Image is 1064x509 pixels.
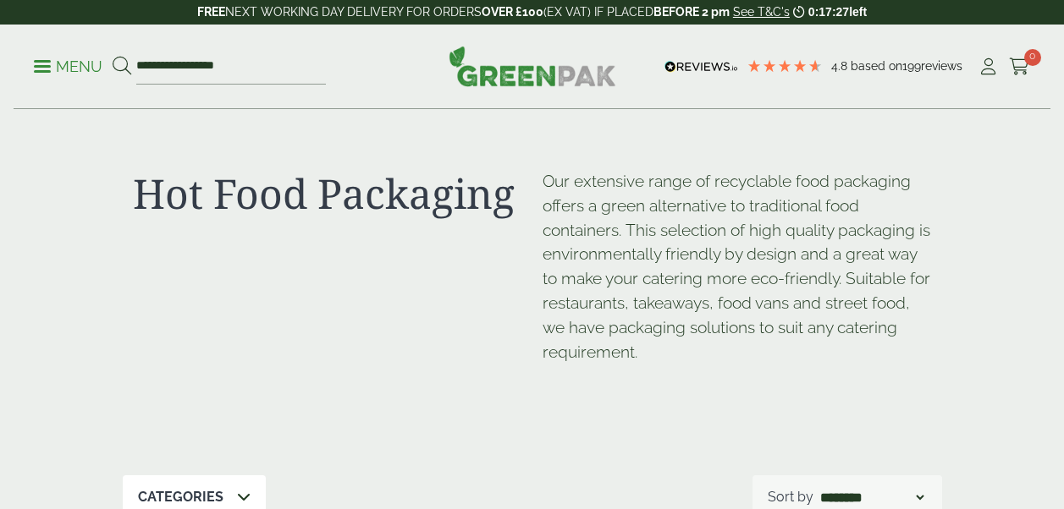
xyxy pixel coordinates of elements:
a: Menu [34,57,102,74]
span: 0:17:27 [808,5,849,19]
div: 4.79 Stars [747,58,823,74]
span: 4.8 [831,59,851,73]
p: Sort by [768,487,813,507]
span: Based on [851,59,902,73]
a: 0 [1009,54,1030,79]
i: My Account [978,58,999,75]
img: GreenPak Supplies [449,46,616,86]
span: left [849,5,867,19]
p: Categories [138,487,223,507]
p: [URL][DOMAIN_NAME] [543,379,544,380]
strong: OVER £100 [482,5,543,19]
span: reviews [921,59,962,73]
i: Cart [1009,58,1030,75]
strong: FREE [197,5,225,19]
p: Our extensive range of recyclable food packaging offers a green alternative to traditional food c... [543,169,932,364]
p: Menu [34,57,102,77]
select: Shop order [817,487,927,507]
img: REVIEWS.io [664,61,738,73]
span: 199 [902,59,921,73]
h1: Hot Food Packaging [133,169,522,218]
strong: BEFORE 2 pm [653,5,730,19]
span: 0 [1024,49,1041,66]
a: See T&C's [733,5,790,19]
